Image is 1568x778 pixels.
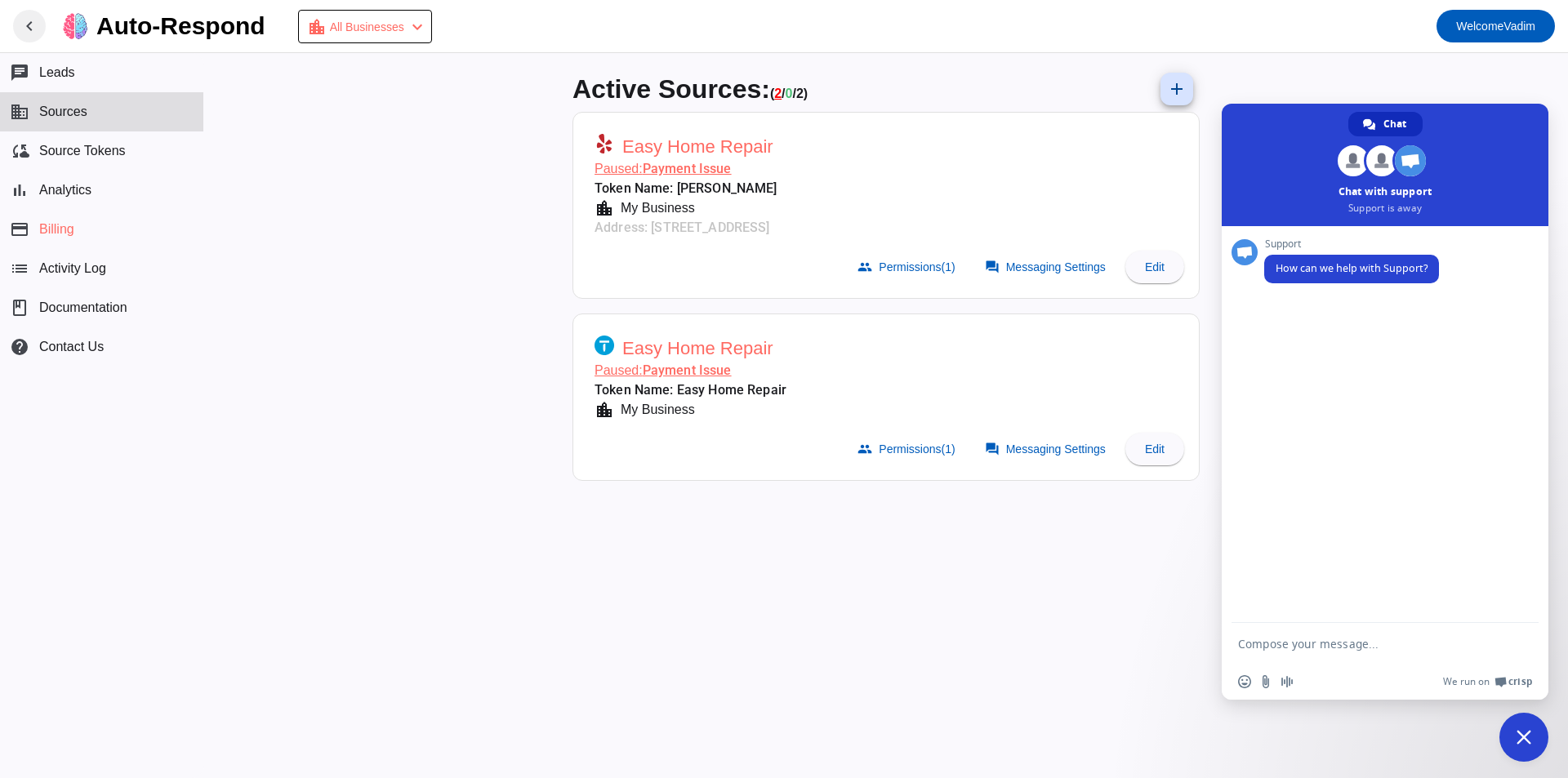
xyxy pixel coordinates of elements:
[39,340,104,354] span: Contact Us
[595,198,614,218] mat-icon: location_city
[985,260,1000,274] mat-icon: forum
[1006,260,1106,273] span: Messaging Settings
[614,198,695,218] div: My Business
[1125,433,1184,465] button: Edit
[879,442,955,456] span: Permissions
[595,159,777,179] mat-card-subtitle: Payment Issue
[62,13,88,39] img: logo
[1348,112,1423,136] div: Chat
[942,260,955,273] span: (1)
[975,433,1119,465] button: Messaging Settings
[1437,10,1555,42] button: WelcomeVadim
[975,251,1119,283] button: Messaging Settings
[1238,637,1496,651] textarea: Compose your message...
[848,433,968,465] button: Permissions(1)
[10,259,29,278] mat-icon: list
[96,15,265,38] div: Auto-Respond
[595,159,643,179] span: Paused:
[770,87,774,100] span: (
[857,442,872,456] mat-icon: group
[10,180,29,200] mat-icon: bar_chart
[10,102,29,122] mat-icon: business
[39,222,74,237] span: Billing
[1006,442,1106,456] span: Messaging Settings
[1499,713,1548,762] div: Close chat
[595,179,777,198] mat-card-subtitle: Token Name: [PERSON_NAME]
[848,251,968,283] button: Permissions(1)
[1145,442,1165,456] span: Edit
[782,87,785,100] span: /
[942,442,955,456] span: (1)
[10,141,29,161] mat-icon: cloud_sync
[1167,79,1187,99] mat-icon: add
[595,400,614,420] mat-icon: location_city
[408,17,427,37] mat-icon: chevron_left
[774,87,785,100] span: Payment Issue - Paused
[614,400,695,420] div: My Business
[1276,261,1428,275] span: How can we help with Support?
[595,380,786,400] mat-card-subtitle: Token Name: Easy Home Repair
[298,10,432,43] button: All Businesses
[10,220,29,239] mat-icon: payment
[39,104,87,119] span: Sources
[1145,260,1165,273] span: Edit
[307,16,427,38] div: Payment Issue
[1443,675,1532,688] a: We run onCrisp
[622,337,773,360] span: Easy Home Repair
[1456,20,1503,33] span: Welcome
[10,337,29,357] mat-icon: help
[39,261,106,276] span: Activity Log
[985,442,1000,456] mat-icon: forum
[1443,675,1490,688] span: We run on
[1508,675,1532,688] span: Crisp
[10,63,29,82] mat-icon: chat
[1238,675,1251,688] span: Insert an emoji
[20,16,39,36] mat-icon: chevron_left
[622,136,773,158] span: Easy Home Repair
[330,16,404,38] span: All Businesses
[1456,15,1535,38] span: Vadim
[792,87,795,100] span: /
[1281,675,1294,688] span: Audio message
[10,298,29,318] span: book
[572,74,770,104] span: Active Sources:
[39,65,75,80] span: Leads
[39,183,91,198] span: Analytics
[1259,675,1272,688] span: Send a file
[1264,238,1439,250] span: Support
[39,300,127,315] span: Documentation
[1125,251,1184,283] button: Edit
[879,260,955,273] span: Permissions
[307,17,327,37] mat-icon: location_city
[796,87,808,100] span: Total
[857,260,872,274] mat-icon: group
[39,144,126,158] span: Source Tokens
[595,361,786,380] mat-card-subtitle: Payment Issue
[595,218,777,238] mat-card-subtitle: Address: [STREET_ADDRESS]
[786,87,793,100] span: Working
[1383,112,1406,136] span: Chat
[595,361,643,380] span: Paused:
[774,87,782,100] u: 2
